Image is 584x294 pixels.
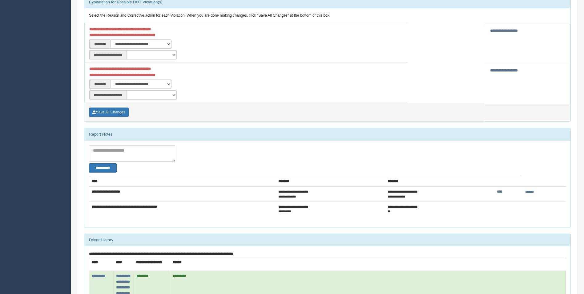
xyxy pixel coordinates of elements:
[84,8,570,23] div: Select the Reason and Corrective action for each Violation. When you are done making changes, cli...
[84,234,570,246] div: Driver History
[89,163,117,173] button: Change Filter Options
[89,108,129,117] button: Save
[84,128,570,141] div: Report Notes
